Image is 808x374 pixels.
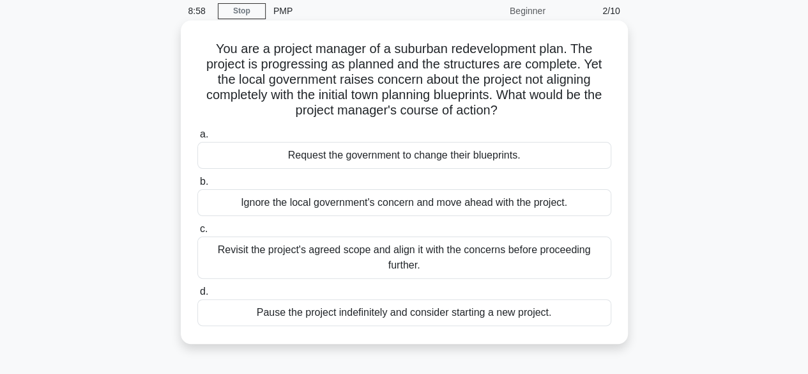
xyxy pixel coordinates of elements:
span: b. [200,176,208,187]
span: d. [200,286,208,297]
a: Stop [218,3,266,19]
span: a. [200,129,208,139]
div: Ignore the local government's concern and move ahead with the project. [197,189,611,216]
h5: You are a project manager of a suburban redevelopment plan. The project is progressing as planned... [196,41,613,119]
span: c. [200,223,208,234]
div: Revisit the project's agreed scope and align it with the concerns before proceeding further. [197,237,611,279]
div: Pause the project indefinitely and consider starting a new project. [197,299,611,326]
div: Request the government to change their blueprints. [197,142,611,169]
